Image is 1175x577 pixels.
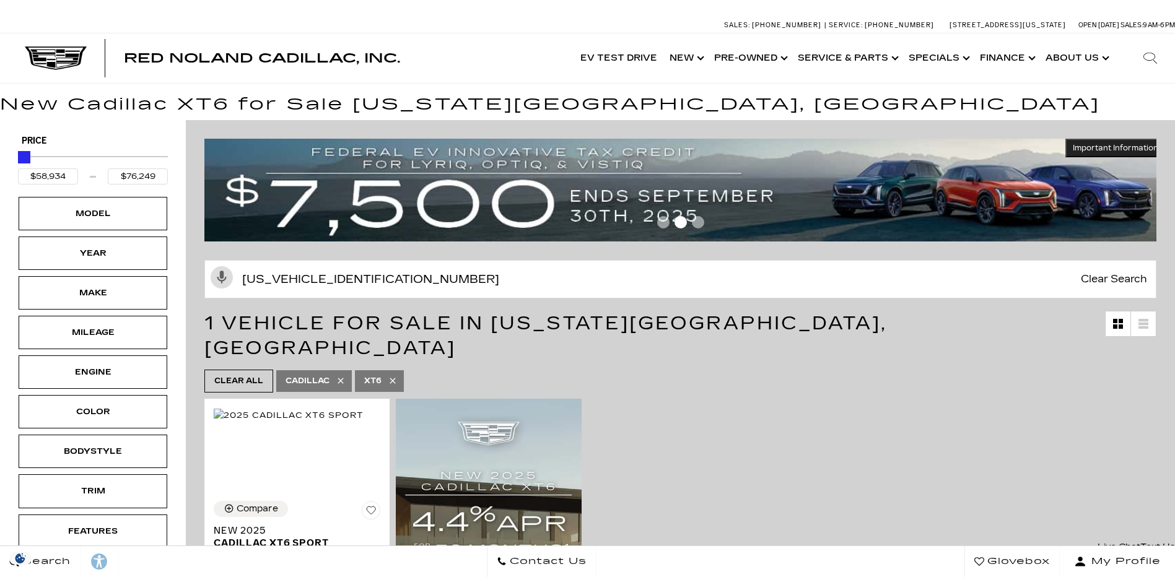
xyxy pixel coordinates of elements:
div: Bodystyle [62,445,124,458]
a: Service: [PHONE_NUMBER] [824,22,937,28]
span: Go to slide 3 [692,216,704,228]
img: Opt-Out Icon [6,552,35,565]
span: XT6 [364,373,382,389]
a: Sales: [PHONE_NUMBER] [724,22,824,28]
button: Compare Vehicle [214,501,288,517]
div: Color [62,405,124,419]
span: Text Us [1140,542,1175,552]
div: TrimTrim [19,474,167,508]
div: ModelModel [19,197,167,230]
a: Specials [902,33,974,83]
button: Open user profile menu [1060,546,1175,577]
a: Glovebox [964,546,1060,577]
a: Text Us [1140,539,1175,556]
div: YearYear [19,236,167,270]
span: [PHONE_NUMBER] [752,21,821,29]
section: Click to Open Cookie Consent Modal [6,552,35,565]
input: Maximum [108,168,168,184]
span: [PHONE_NUMBER] [865,21,934,29]
a: Live Chat [1098,539,1140,556]
a: New 2025Cadillac XT6 Sport [214,524,380,549]
span: Sales: [1120,21,1143,29]
div: Mileage [62,326,124,339]
span: Clear Search [1075,261,1153,298]
div: Maximum Price [18,151,30,163]
div: Year [62,246,124,260]
img: 2025 Cadillac XT6 Sport [214,409,364,422]
div: Model [62,207,124,220]
a: [STREET_ADDRESS][US_STATE] [950,21,1066,29]
div: EngineEngine [19,355,167,389]
div: Make [62,286,124,300]
button: Important Information [1065,139,1166,157]
a: New [663,33,708,83]
a: About Us [1039,33,1113,83]
span: Sales: [724,21,750,29]
div: MakeMake [19,276,167,310]
span: Red Noland Cadillac, Inc. [124,51,400,66]
a: Service & Parts [792,33,902,83]
span: Important Information [1073,143,1158,153]
span: 9 AM-6 PM [1143,21,1175,29]
div: Compare [237,503,278,514]
span: Clear All [214,373,263,389]
span: Live Chat [1098,542,1140,552]
span: Go to slide 2 [675,216,687,228]
span: Cadillac XT6 Sport [214,537,371,549]
span: Open [DATE] [1078,21,1119,29]
div: Price [18,147,168,184]
input: Search Inventory [204,260,1156,298]
a: Pre-Owned [708,33,792,83]
a: EV Test Drive [574,33,663,83]
span: Glovebox [984,553,1050,570]
span: 1 Vehicle for Sale in [US_STATE][GEOGRAPHIC_DATA], [GEOGRAPHIC_DATA] [204,312,887,359]
span: Search [19,553,71,570]
span: Cadillac [286,373,330,389]
span: Go to slide 1 [657,216,670,228]
div: MileageMileage [19,316,167,349]
div: Trim [62,484,124,498]
span: My Profile [1086,553,1161,570]
a: Red Noland Cadillac, Inc. [124,52,400,64]
a: Contact Us [487,546,596,577]
div: ColorColor [19,395,167,428]
input: Minimum [18,168,78,184]
img: vrp-tax-ending-august-version [204,139,1166,241]
div: Features [62,524,124,538]
span: Service: [829,21,863,29]
span: Contact Us [507,553,587,570]
div: BodystyleBodystyle [19,435,167,468]
a: Finance [974,33,1039,83]
button: Save Vehicle [362,501,380,524]
div: FeaturesFeatures [19,514,167,548]
svg: Click to toggle on voice search [211,266,233,288]
div: Engine [62,365,124,379]
img: Cadillac Dark Logo with Cadillac White Text [25,46,87,70]
span: New 2025 [214,524,371,537]
h5: Price [22,136,164,147]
